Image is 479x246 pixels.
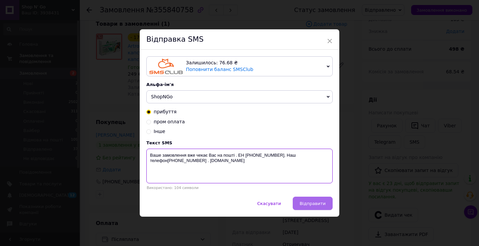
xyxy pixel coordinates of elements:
[146,82,174,87] span: Альфа-ім'я
[146,140,333,145] div: Текст SMS
[293,197,333,210] button: Відправити
[146,149,333,183] textarea: Ваше замовлення вже чекає Вас на пошті . ЕН [PHONE_NUMBER]. Наш телефон[PHONE_NUMBER] . [DOMAIN_N...
[327,35,333,47] span: ×
[154,109,177,114] span: прибуття
[154,129,165,134] span: Інше
[154,119,185,124] span: пром оплата
[250,197,288,210] button: Скасувати
[186,60,324,66] div: Залишилось: 76.68 ₴
[300,201,326,206] span: Відправити
[151,94,173,99] span: ShopNGo
[140,29,339,50] div: Відправка SMS
[146,186,333,190] div: Використано: 104 символи
[257,201,281,206] span: Скасувати
[186,67,253,72] a: Поповнити баланс SMSClub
